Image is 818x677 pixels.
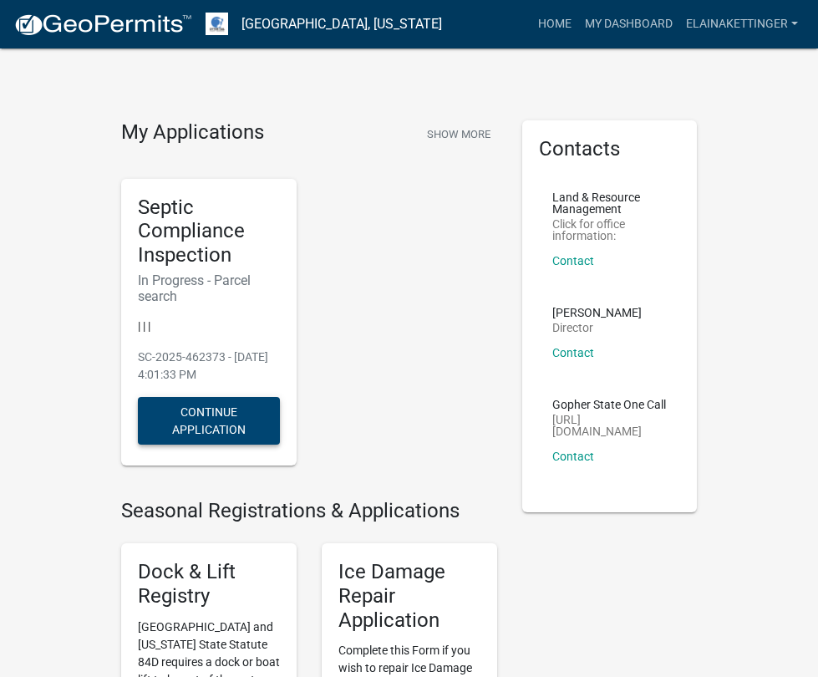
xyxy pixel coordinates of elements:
h5: Contacts [539,137,681,161]
p: [PERSON_NAME] [552,307,642,318]
h5: Septic Compliance Inspection [138,196,280,267]
a: Contact [552,254,594,267]
a: Contact [552,450,594,463]
button: Show More [420,120,497,148]
p: [URL][DOMAIN_NAME] [552,414,668,437]
p: Gopher State One Call [552,399,668,410]
a: Home [531,8,578,40]
p: Land & Resource Management [552,191,668,215]
img: Otter Tail County, Minnesota [206,13,228,35]
h4: Seasonal Registrations & Applications [121,499,497,523]
a: Contact [552,346,594,359]
h5: Ice Damage Repair Application [338,560,480,632]
p: SC-2025-462373 - [DATE] 4:01:33 PM [138,349,280,384]
p: | | | [138,318,280,335]
p: Director [552,322,642,333]
h6: In Progress - Parcel search [138,272,280,304]
p: Click for office information: [552,218,668,242]
h4: My Applications [121,120,264,145]
a: [GEOGRAPHIC_DATA], [US_STATE] [241,10,442,38]
h5: Dock & Lift Registry [138,560,280,608]
a: My Dashboard [578,8,679,40]
button: Continue Application [138,397,280,445]
a: ElainaKettinger [679,8,805,40]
